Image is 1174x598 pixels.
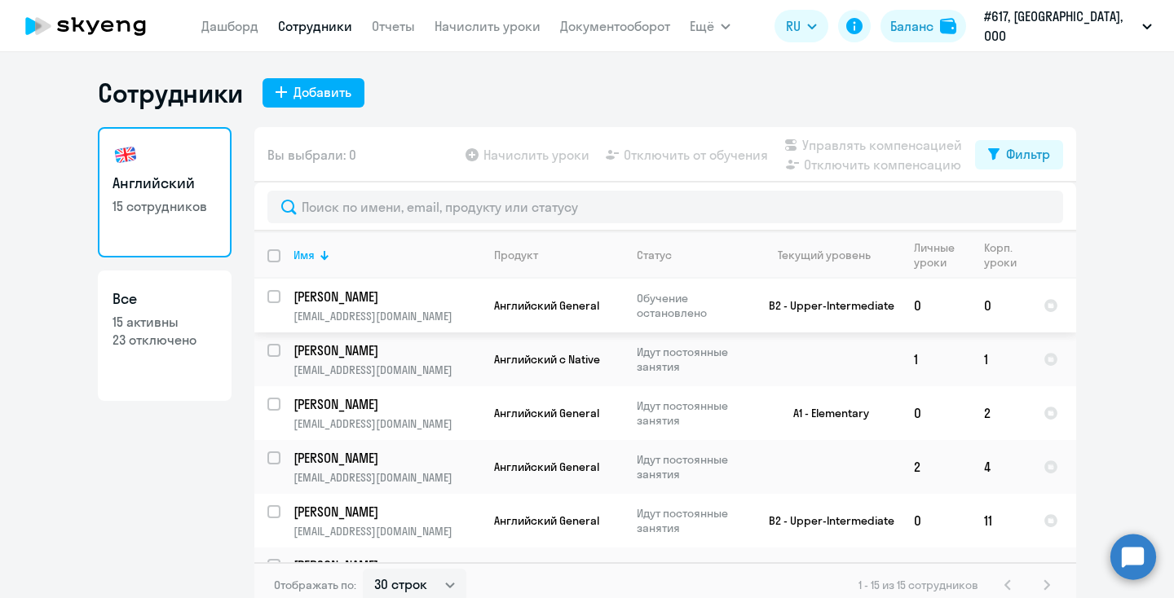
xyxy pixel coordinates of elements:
[293,395,480,413] a: [PERSON_NAME]
[293,288,480,306] a: [PERSON_NAME]
[113,313,217,331] p: 15 активны
[274,578,356,592] span: Отображать по:
[267,145,356,165] span: Вы выбрали: 0
[293,449,478,467] p: [PERSON_NAME]
[201,18,258,34] a: Дашборд
[293,288,478,306] p: [PERSON_NAME]
[901,332,971,386] td: 1
[98,77,243,109] h1: Сотрудники
[494,459,599,474] span: Английский General
[113,331,217,349] p: 23 отключено
[293,449,480,467] a: [PERSON_NAME]
[901,386,971,440] td: 0
[293,556,480,574] a: [PERSON_NAME]
[293,309,480,323] p: [EMAIL_ADDRESS][DOMAIN_NAME]
[971,386,1031,440] td: 2
[293,416,480,431] p: [EMAIL_ADDRESS][DOMAIN_NAME]
[293,82,351,102] div: Добавить
[984,240,1030,270] div: Корп. уроки
[98,127,232,257] a: Английский15 сотрудников
[940,18,956,34] img: balance
[971,494,1031,547] td: 11
[293,341,478,359] p: [PERSON_NAME]
[1006,144,1050,164] div: Фильтр
[372,18,415,34] a: Отчеты
[976,7,1160,46] button: #617, [GEOGRAPHIC_DATA], ООО
[435,18,541,34] a: Начислить уроки
[901,440,971,494] td: 2
[637,560,748,589] p: Идут постоянные занятия
[293,503,478,521] p: [PERSON_NAME]
[880,10,966,42] button: Балансbalance
[975,140,1063,169] button: Фильтр
[914,240,970,270] div: Личные уроки
[293,248,315,262] div: Имя
[637,506,748,535] p: Идут постоянные занятия
[637,248,672,262] div: Статус
[293,524,480,539] p: [EMAIL_ADDRESS][DOMAIN_NAME]
[113,142,139,168] img: english
[293,363,480,377] p: [EMAIL_ADDRESS][DOMAIN_NAME]
[560,18,670,34] a: Документооборот
[749,386,901,440] td: A1 - Elementary
[890,16,933,36] div: Баланс
[637,291,748,320] p: Обучение остановлено
[637,452,748,481] p: Идут постоянные занятия
[113,173,217,194] h3: Английский
[749,279,901,332] td: B2 - Upper-Intermediate
[113,197,217,215] p: 15 сотрудников
[494,298,599,313] span: Английский General
[637,345,748,374] p: Идут постоянные занятия
[293,341,480,359] a: [PERSON_NAME]
[263,78,364,108] button: Добавить
[690,16,714,36] span: Ещё
[971,440,1031,494] td: 4
[278,18,352,34] a: Сотрудники
[786,16,801,36] span: RU
[778,248,871,262] div: Текущий уровень
[494,352,600,367] span: Английский с Native
[858,578,978,592] span: 1 - 15 из 15 сотрудников
[762,248,900,262] div: Текущий уровень
[971,279,1031,332] td: 0
[901,279,971,332] td: 0
[494,406,599,420] span: Английский General
[971,332,1031,386] td: 1
[113,288,217,310] h3: Все
[293,503,480,521] a: [PERSON_NAME]
[293,470,480,485] p: [EMAIL_ADDRESS][DOMAIN_NAME]
[775,10,828,42] button: RU
[749,494,901,547] td: B2 - Upper-Intermediate
[901,494,971,547] td: 0
[494,248,538,262] div: Продукт
[293,556,478,574] p: [PERSON_NAME]
[494,513,599,528] span: Английский General
[293,395,478,413] p: [PERSON_NAME]
[293,248,480,262] div: Имя
[637,398,748,428] p: Идут постоянные занятия
[690,10,730,42] button: Ещё
[98,270,232,401] a: Все15 активны23 отключено
[267,191,1063,223] input: Поиск по имени, email, продукту или статусу
[984,7,1136,46] p: #617, [GEOGRAPHIC_DATA], ООО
